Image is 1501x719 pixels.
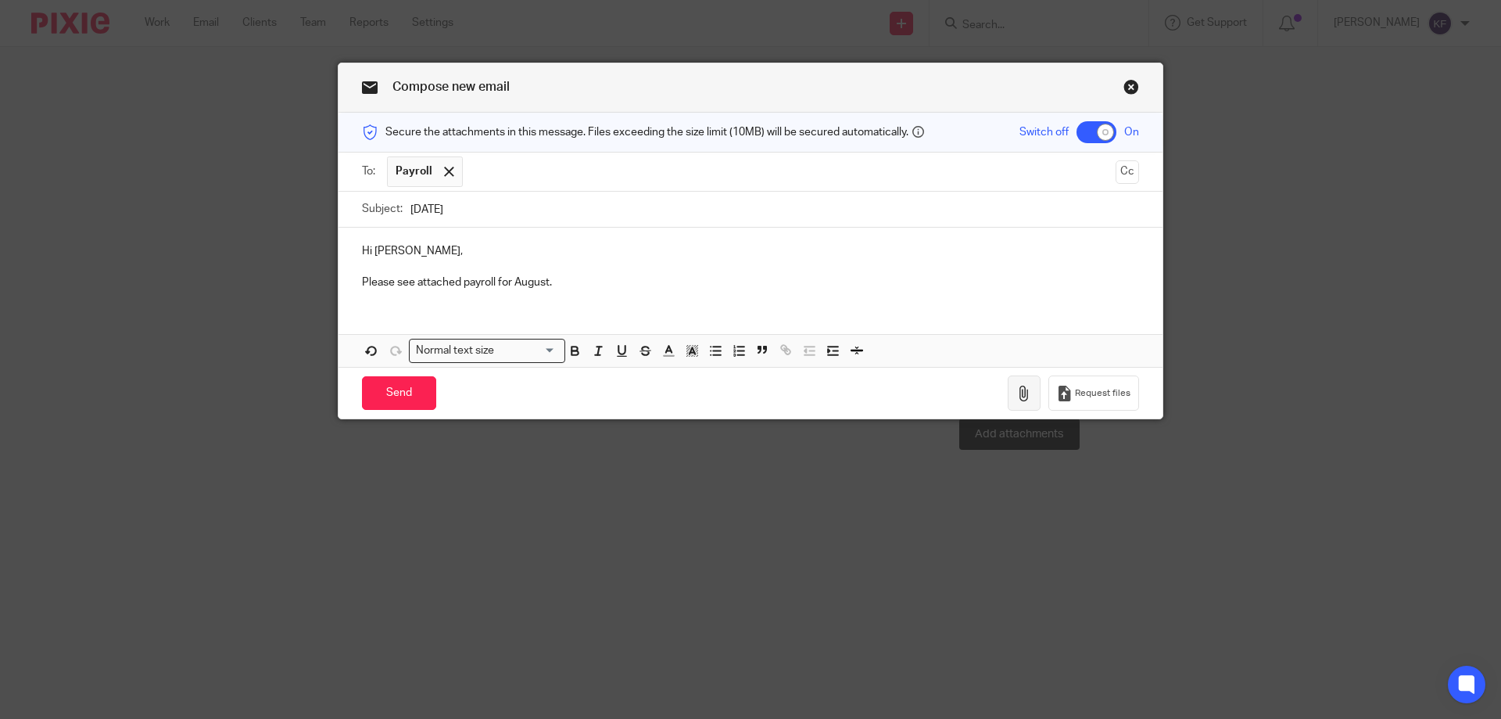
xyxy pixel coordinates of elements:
div: Search for option [409,339,565,363]
span: On [1124,124,1139,140]
input: Search for option [500,343,556,359]
span: Switch off [1019,124,1069,140]
span: Normal text size [413,343,498,359]
button: Cc [1116,160,1139,184]
p: Hi [PERSON_NAME], [362,243,1139,259]
span: Compose new email [392,81,510,93]
span: Payroll [396,164,432,179]
span: Request files [1075,387,1130,400]
label: To: [362,164,379,179]
span: Secure the attachments in this message. Files exceeding the size limit (10MB) will be secured aut... [385,124,908,140]
input: Send [362,376,436,410]
p: Please see attached payroll for August. [362,275,1139,290]
a: Close this dialog window [1123,79,1139,100]
label: Subject: [362,201,403,217]
button: Request files [1048,376,1139,411]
